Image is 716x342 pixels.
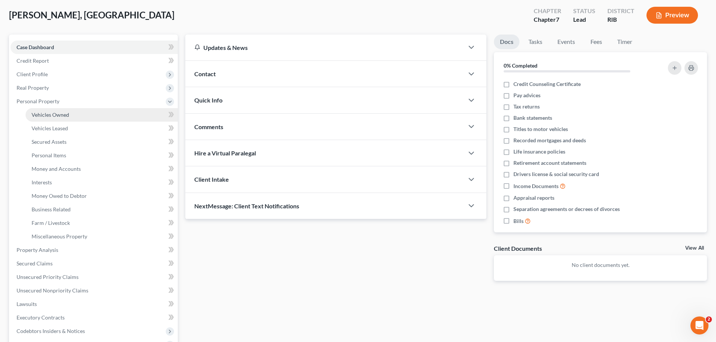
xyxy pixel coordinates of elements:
[194,202,299,209] span: NextMessage: Client Text Notifications
[32,125,68,131] span: Vehicles Leased
[513,148,565,155] span: Life insurance policies
[32,166,81,172] span: Money and Accounts
[513,170,599,178] span: Drivers license & social security card
[17,84,49,91] span: Real Property
[32,152,66,158] span: Personal Items
[17,314,65,321] span: Executory Contracts
[17,98,59,104] span: Personal Property
[551,35,581,49] a: Events
[26,230,178,243] a: Miscellaneous Property
[32,193,87,199] span: Money Owed to Debtor
[504,62,537,69] strong: 0% Completed
[32,233,87,240] span: Miscellaneous Property
[17,57,49,64] span: Credit Report
[646,7,698,24] button: Preview
[513,92,540,99] span: Pay advices
[194,123,223,130] span: Comments
[611,35,638,49] a: Timer
[685,246,704,251] a: View All
[11,311,178,324] a: Executory Contracts
[513,114,552,122] span: Bank statements
[513,125,568,133] span: Titles to motor vehicles
[17,44,54,50] span: Case Dashboard
[513,182,559,190] span: Income Documents
[194,176,229,183] span: Client Intake
[11,54,178,68] a: Credit Report
[11,257,178,270] a: Secured Claims
[534,7,561,15] div: Chapter
[11,243,178,257] a: Property Analysis
[194,149,256,157] span: Hire a Virtual Paralegal
[26,176,178,189] a: Interests
[607,7,634,15] div: District
[26,108,178,122] a: Vehicles Owned
[513,103,540,110] span: Tax returns
[513,137,586,144] span: Recorded mortgages and deeds
[573,7,595,15] div: Status
[32,179,52,185] span: Interests
[500,261,701,269] p: No client documents yet.
[26,135,178,149] a: Secured Assets
[534,15,561,24] div: Chapter
[690,316,708,334] iframe: Intercom live chat
[584,35,608,49] a: Fees
[17,247,58,253] span: Property Analysis
[32,220,70,226] span: Farm / Livestock
[556,16,559,23] span: 7
[32,111,69,118] span: Vehicles Owned
[494,244,542,252] div: Client Documents
[26,216,178,230] a: Farm / Livestock
[17,328,85,334] span: Codebtors Insiders & Notices
[26,122,178,135] a: Vehicles Leased
[706,316,712,322] span: 2
[513,194,554,202] span: Appraisal reports
[9,9,174,20] span: [PERSON_NAME], [GEOGRAPHIC_DATA]
[194,96,223,104] span: Quick Info
[17,260,53,267] span: Secured Claims
[11,284,178,297] a: Unsecured Nonpriority Claims
[513,205,620,213] span: Separation agreements or decrees of divorces
[11,297,178,311] a: Lawsuits
[17,71,48,77] span: Client Profile
[26,162,178,176] a: Money and Accounts
[26,149,178,162] a: Personal Items
[194,44,455,51] div: Updates & News
[32,206,71,212] span: Business Related
[573,15,595,24] div: Lead
[26,203,178,216] a: Business Related
[11,270,178,284] a: Unsecured Priority Claims
[513,217,524,225] span: Bills
[26,189,178,203] a: Money Owed to Debtor
[522,35,548,49] a: Tasks
[513,80,581,88] span: Credit Counseling Certificate
[513,159,586,167] span: Retirement account statements
[194,70,216,77] span: Contact
[17,287,88,294] span: Unsecured Nonpriority Claims
[32,139,67,145] span: Secured Assets
[17,301,37,307] span: Lawsuits
[11,41,178,54] a: Case Dashboard
[607,15,634,24] div: RIB
[494,35,519,49] a: Docs
[17,274,79,280] span: Unsecured Priority Claims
